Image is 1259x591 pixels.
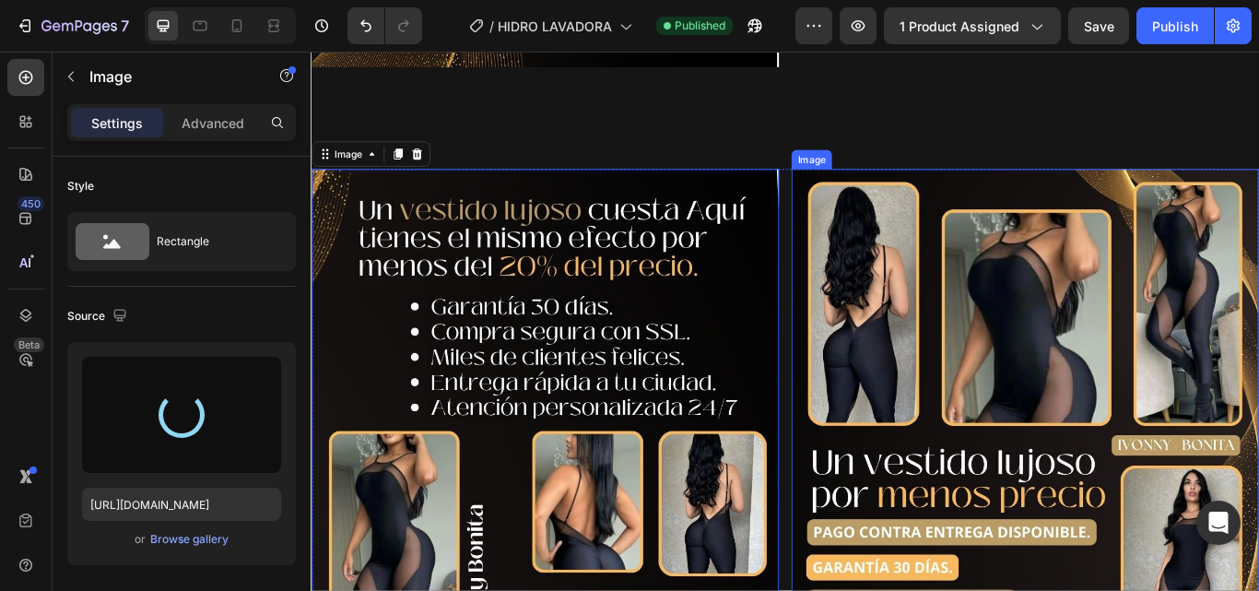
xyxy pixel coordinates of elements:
[1084,18,1114,34] span: Save
[121,15,129,37] p: 7
[7,7,137,44] button: 7
[564,118,604,135] div: Image
[24,112,64,128] div: Image
[150,531,229,548] div: Browse gallery
[1196,501,1241,545] div: Open Intercom Messenger
[91,113,143,133] p: Settings
[347,7,422,44] div: Undo/Redo
[67,178,94,195] div: Style
[675,18,725,34] span: Published
[14,337,44,352] div: Beta
[82,488,281,521] input: https://example.com/image.jpg
[1152,17,1198,36] div: Publish
[900,17,1019,36] span: 1 product assigned
[1136,7,1214,44] button: Publish
[498,17,612,36] span: HIDRO LAVADORA
[135,528,146,550] span: or
[18,196,44,211] div: 450
[311,52,1259,591] iframe: Design area
[1068,7,1129,44] button: Save
[489,17,494,36] span: /
[182,113,244,133] p: Advanced
[67,304,131,329] div: Source
[157,220,269,263] div: Rectangle
[149,530,229,549] button: Browse gallery
[884,7,1061,44] button: 1 product assigned
[89,65,246,88] p: Image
